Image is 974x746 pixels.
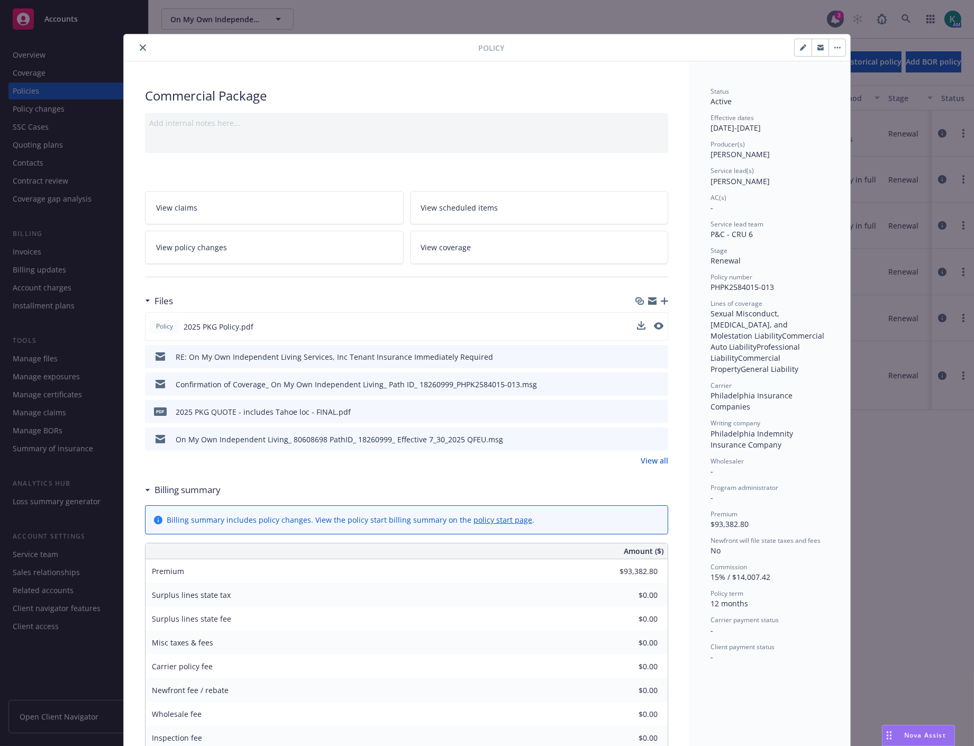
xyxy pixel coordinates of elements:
button: download file [638,434,646,445]
span: Philadelphia Insurance Companies [711,390,795,412]
span: Nova Assist [904,731,946,740]
button: preview file [654,351,664,362]
button: preview file [654,434,664,445]
input: 0.00 [595,730,664,746]
span: Producer(s) [711,140,745,149]
span: Carrier payment status [711,615,779,624]
span: Wholesaler [711,457,744,466]
span: View scheduled items [421,202,498,213]
span: Newfront fee / rebate [152,685,229,695]
a: View claims [145,191,404,224]
span: Policy [478,42,504,53]
span: View policy changes [156,242,227,253]
button: download file [637,321,645,332]
span: General Liability [741,364,798,374]
div: Billing summary [145,483,221,497]
span: Client payment status [711,642,775,651]
span: [PERSON_NAME] [711,149,770,159]
input: 0.00 [595,659,664,675]
span: Policy [154,322,175,331]
input: 0.00 [595,587,664,603]
a: View scheduled items [410,191,669,224]
span: $93,382.80 [711,519,749,529]
span: PHPK2584015-013 [711,282,774,292]
div: 2025 PKG QUOTE - includes Tahoe loc - FINAL.pdf [176,406,351,417]
span: Carrier [711,381,732,390]
span: Policy term [711,589,743,598]
span: Commission [711,562,747,571]
span: - [711,493,713,503]
button: preview file [654,406,664,417]
input: 0.00 [595,683,664,698]
span: - [711,652,713,662]
a: View all [641,455,668,466]
button: preview file [654,321,663,332]
div: Commercial Package [145,87,668,105]
div: On My Own Independent Living_ 80608698 PathID_ 18260999_ Effective 7_30_2025 QFEU.msg [176,434,503,445]
span: Carrier policy fee [152,661,213,671]
span: View coverage [421,242,471,253]
h3: Billing summary [154,483,221,497]
span: 2025 PKG Policy.pdf [184,321,253,332]
span: Sexual Misconduct, [MEDICAL_DATA], and Molestation Liability [711,308,790,341]
div: Drag to move [882,725,896,745]
h3: Files [154,294,173,308]
span: Premium [152,566,184,576]
span: Newfront will file state taxes and fees [711,536,821,545]
span: View claims [156,202,197,213]
span: Surplus lines state tax [152,590,231,600]
div: Add internal notes here... [149,117,664,129]
span: Professional Liability [711,342,802,363]
span: Misc taxes & fees [152,638,213,648]
span: Commercial Auto Liability [711,331,826,352]
span: No [711,545,721,556]
span: AC(s) [711,193,726,202]
button: download file [638,379,646,390]
span: Program administrator [711,483,778,492]
span: Service lead team [711,220,763,229]
input: 0.00 [595,635,664,651]
span: Writing company [711,419,760,427]
span: Service lead(s) [711,166,754,175]
span: Surplus lines state fee [152,614,231,624]
span: P&C - CRU 6 [711,229,753,239]
span: - [711,203,713,213]
span: Premium [711,510,738,518]
button: preview file [654,322,663,330]
div: Files [145,294,173,308]
span: Commercial Property [711,353,782,374]
span: Wholesale fee [152,709,202,719]
span: Policy number [711,272,752,281]
span: Effective dates [711,113,754,122]
span: Status [711,87,729,96]
span: Lines of coverage [711,299,762,308]
div: Billing summary includes policy changes. View the policy start billing summary on the . [167,514,534,525]
button: close [136,41,149,54]
span: pdf [154,407,167,415]
input: 0.00 [595,706,664,722]
div: Confirmation of Coverage_ On My Own Independent Living_ Path ID_ 18260999_PHPK2584015-013.msg [176,379,537,390]
span: Stage [711,246,727,255]
span: 12 months [711,598,748,608]
span: Amount ($) [624,545,663,557]
span: Active [711,96,732,106]
span: - [711,625,713,635]
button: Nova Assist [882,725,955,746]
span: - [711,466,713,476]
input: 0.00 [595,563,664,579]
span: Inspection fee [152,733,202,743]
span: [PERSON_NAME] [711,176,770,186]
span: Renewal [711,256,741,266]
a: View policy changes [145,231,404,264]
button: download file [638,406,646,417]
div: [DATE] - [DATE] [711,113,829,133]
button: download file [637,321,645,330]
input: 0.00 [595,611,664,627]
button: preview file [654,379,664,390]
a: policy start page [474,515,532,525]
a: View coverage [410,231,669,264]
div: RE: On My Own Independent Living Services, Inc Tenant Insurance Immediately Required [176,351,493,362]
span: 15% / $14,007.42 [711,572,770,582]
span: Philadelphia Indemnity Insurance Company [711,429,795,450]
button: download file [638,351,646,362]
